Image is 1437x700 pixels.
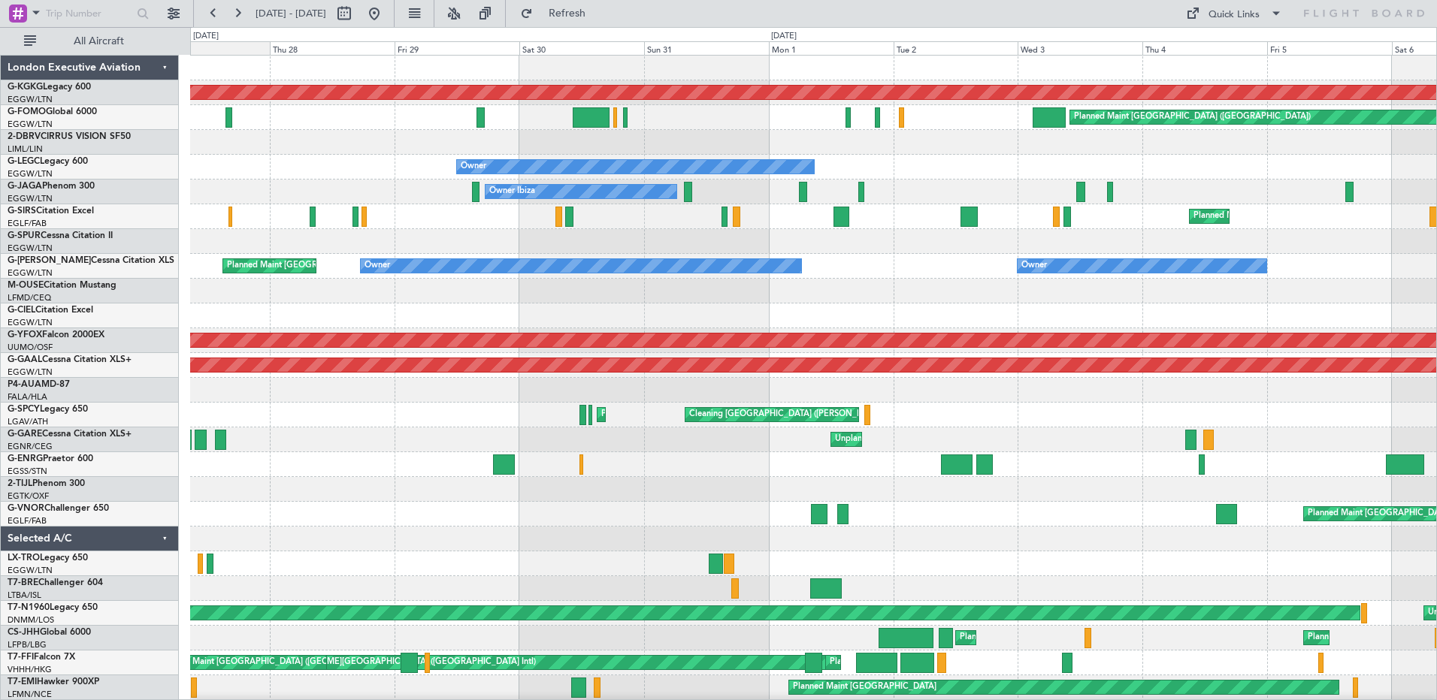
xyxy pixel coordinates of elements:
span: All Aircraft [39,36,159,47]
a: G-YFOXFalcon 2000EX [8,330,104,339]
div: Cleaning [GEOGRAPHIC_DATA] ([PERSON_NAME] Intl) [689,403,901,426]
span: T7-FFI [8,653,34,662]
div: [DATE] [771,30,797,43]
div: Fri 5 [1267,41,1392,55]
a: G-JAGAPhenom 300 [8,182,95,191]
span: G-KGKG [8,83,43,92]
a: CS-JHHGlobal 6000 [8,628,91,637]
a: G-GARECessna Citation XLS+ [8,430,132,439]
span: M-OUSE [8,281,44,290]
a: EGGW/LTN [8,94,53,105]
span: G-YFOX [8,330,42,339]
a: G-KGKGLegacy 600 [8,83,91,92]
a: UUMO/OSF [8,342,53,353]
a: G-ENRGPraetor 600 [8,454,93,463]
a: EGTK/OXF [8,490,49,502]
button: Quick Links [1178,2,1290,26]
span: [DATE] - [DATE] [256,7,326,20]
a: FALA/HLA [8,391,47,403]
a: LFMD/CEQ [8,292,51,303]
div: Quick Links [1209,8,1260,23]
a: T7-EMIHawker 900XP [8,677,99,686]
span: LX-TRO [8,554,40,563]
a: LTBA/ISL [8,590,41,601]
a: T7-BREChallenger 604 [8,578,103,587]
span: Refresh [536,8,599,19]
a: EGSS/STN [8,466,47,477]
a: EGNR/CEG [8,441,53,452]
span: 2-TIJL [8,479,32,488]
a: DNMM/LOS [8,614,54,626]
div: Thu 28 [270,41,395,55]
a: VHHH/HKG [8,664,52,675]
a: LFMN/NCE [8,689,52,700]
div: Owner [461,155,486,178]
div: Mon 1 [769,41,894,55]
div: Wed 27 [146,41,271,55]
span: G-SPCY [8,405,40,414]
a: EGGW/LTN [8,565,53,576]
div: Planned Maint Athens ([PERSON_NAME] Intl) [601,403,774,426]
div: Planned Maint [GEOGRAPHIC_DATA] ([GEOGRAPHIC_DATA]) [227,255,464,277]
a: EGLF/FAB [8,515,47,527]
a: EGGW/LTN [8,317,53,328]
a: EGGW/LTN [8,168,53,180]
div: Planned Maint [GEOGRAPHIC_DATA] ([GEOGRAPHIC_DATA] Intl) [830,651,1081,674]
button: Refresh [513,2,604,26]
a: EGGW/LTN [8,119,53,130]
a: G-CIELCitation Excel [8,306,93,315]
a: G-VNORChallenger 650 [8,504,109,513]
span: T7-N1960 [8,603,50,612]
a: G-GAALCessna Citation XLS+ [8,355,132,364]
a: LFPB/LBG [8,639,47,650]
div: Planned Maint [GEOGRAPHIC_DATA] ([GEOGRAPHIC_DATA]) [960,626,1196,649]
div: Owner [365,255,390,277]
a: LX-TROLegacy 650 [8,554,88,563]
span: G-SIRS [8,207,36,216]
span: T7-BRE [8,578,38,587]
div: Planned Maint [GEOGRAPHIC_DATA] ([GEOGRAPHIC_DATA]) [1074,106,1311,128]
a: EGGW/LTN [8,367,53,378]
div: Planned Maint [GEOGRAPHIC_DATA] ([GEOGRAPHIC_DATA]) [1193,205,1430,228]
div: Sun 31 [644,41,769,55]
a: G-LEGCLegacy 600 [8,157,88,166]
span: G-GARE [8,430,42,439]
a: T7-FFIFalcon 7X [8,653,75,662]
span: G-CIEL [8,306,35,315]
a: EGGW/LTN [8,193,53,204]
a: G-SPURCessna Citation II [8,231,113,240]
a: EGLF/FAB [8,218,47,229]
a: M-OUSECitation Mustang [8,281,116,290]
a: G-SPCYLegacy 650 [8,405,88,414]
div: Planned Maint [GEOGRAPHIC_DATA] ([GEOGRAPHIC_DATA] Intl) [159,651,410,674]
a: G-SIRSCitation Excel [8,207,94,216]
a: 2-DBRVCIRRUS VISION SF50 [8,132,131,141]
div: Fri 29 [395,41,519,55]
span: G-[PERSON_NAME] [8,256,91,265]
div: Planned Maint [GEOGRAPHIC_DATA] [793,676,936,698]
button: All Aircraft [17,29,163,53]
a: LGAV/ATH [8,416,48,427]
a: EGGW/LTN [8,243,53,254]
span: G-LEGC [8,157,40,166]
div: Owner [1021,255,1047,277]
a: P4-AUAMD-87 [8,380,70,389]
span: 2-DBRV [8,132,41,141]
div: Thu 4 [1142,41,1267,55]
span: G-JAGA [8,182,42,191]
span: G-ENRG [8,454,43,463]
a: G-FOMOGlobal 6000 [8,107,97,116]
a: EGGW/LTN [8,267,53,279]
div: [DATE] [193,30,219,43]
a: 2-TIJLPhenom 300 [8,479,85,488]
a: G-[PERSON_NAME]Cessna Citation XLS [8,256,174,265]
div: Owner Ibiza [489,180,535,203]
span: CS-JHH [8,628,40,637]
input: Trip Number [46,2,132,25]
span: G-SPUR [8,231,41,240]
span: T7-EMI [8,677,37,686]
div: Wed 3 [1018,41,1142,55]
span: G-FOMO [8,107,46,116]
div: Unplanned Maint [PERSON_NAME] [835,428,971,451]
span: P4-AUA [8,380,41,389]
